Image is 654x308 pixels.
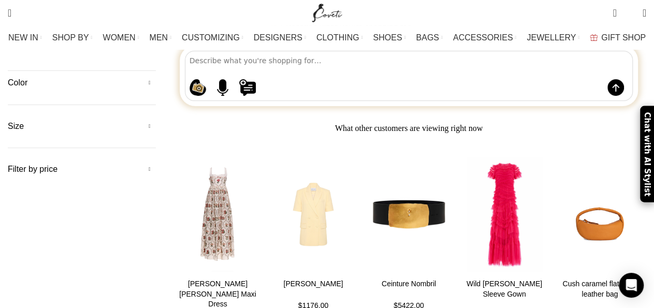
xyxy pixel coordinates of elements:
[254,27,306,48] a: DESIGNERS
[362,279,455,289] h4: Ceinture Nombril
[3,27,651,48] div: Main navigation
[103,27,139,48] a: WOMEN
[267,152,359,276] img: Rebecca-Vallance-Yellow-Jackets-2025-Coveti-scaled.jpg
[8,77,156,89] h5: Color
[254,33,302,42] span: DESIGNERS
[52,33,89,42] span: SHOP BY
[614,5,621,13] span: 0
[527,33,576,42] span: JEWELLERY
[373,27,405,48] a: SHOES
[8,33,38,42] span: NEW IN
[171,123,646,134] h2: What other customers are viewing right now
[316,27,363,48] a: CLOTHING
[182,27,243,48] a: CUSTOMIZING
[554,152,646,276] img: BF20222.jpg
[8,27,42,48] a: NEW IN
[416,27,442,48] a: BAGS
[453,33,513,42] span: ACCESSORIES
[310,8,344,17] a: Site logo
[527,27,579,48] a: JEWELLERY
[171,152,264,276] img: Agua-By-Agua-Bendita-Barbara-Orquidea-Maxi-Dress-scaled.jpg
[316,33,359,42] span: CLOTHING
[8,164,156,175] h5: Filter by price
[554,279,646,299] h4: Cush caramel flat grain leather bag
[601,33,646,42] span: GIFT SHOP
[52,27,93,48] a: SHOP BY
[590,27,646,48] a: GIFT SHOP
[3,3,17,23] a: Search
[590,34,598,41] img: GiftBag
[458,279,550,299] h4: Wild [PERSON_NAME] Sleeve Gown
[267,279,359,289] h4: [PERSON_NAME]
[182,33,240,42] span: CUSTOMIZING
[627,10,634,18] span: 0
[8,121,156,132] h5: Size
[453,27,517,48] a: ACCESSORIES
[607,3,621,23] a: 0
[619,273,644,298] div: Open Intercom Messenger
[150,33,168,42] span: MEN
[458,152,550,276] img: Needle-and-Thread-Wild-Rose-Short-Sleeve-Gown-1.jpg
[624,3,635,23] div: My Wishlist
[103,33,136,42] span: WOMEN
[416,33,439,42] span: BAGS
[362,152,455,276] img: medFormat-packshot-PM329102-99912681_nobg.png
[150,27,171,48] a: MEN
[373,33,402,42] span: SHOES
